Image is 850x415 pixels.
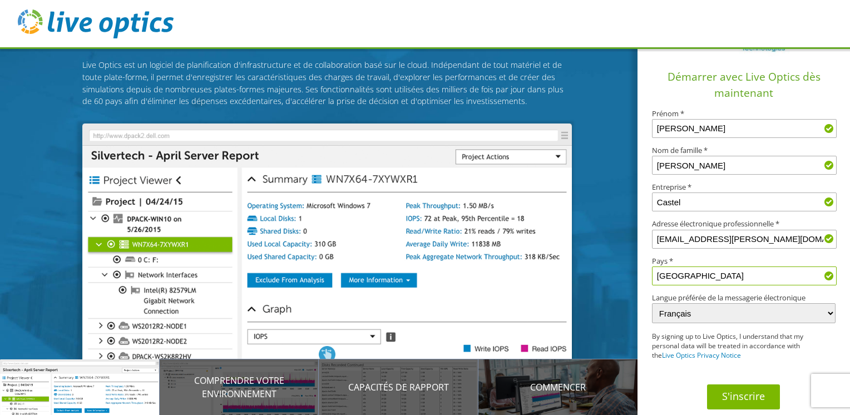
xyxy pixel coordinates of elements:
button: S'inscrire [707,384,780,409]
p: Capacités de rapport [319,381,478,394]
label: Entreprise * [652,184,835,191]
p: By signing up to Live Optics, I understand that my personal data will be treated in accordance wi... [652,332,817,360]
h1: Démarrer avec Live Optics dès maintenant [642,69,846,101]
img: Présentation de Live Optics [82,123,572,372]
p: Commencer [478,381,638,394]
label: Pays * [652,258,835,265]
img: live_optics_svg.svg [18,9,174,38]
label: Prénom * [652,110,835,117]
label: Adresse électronique professionnelle * [652,220,835,228]
p: Live Optics est un logiciel de planification d'infrastructure et de collaboration basé sur le clo... [82,59,572,107]
a: Live Optics Privacy Notice [662,350,741,360]
p: Comprendre votre environnement [160,374,319,401]
label: Langue préférée de la messagerie électronique [652,294,835,302]
label: Nom de famille * [652,147,835,154]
